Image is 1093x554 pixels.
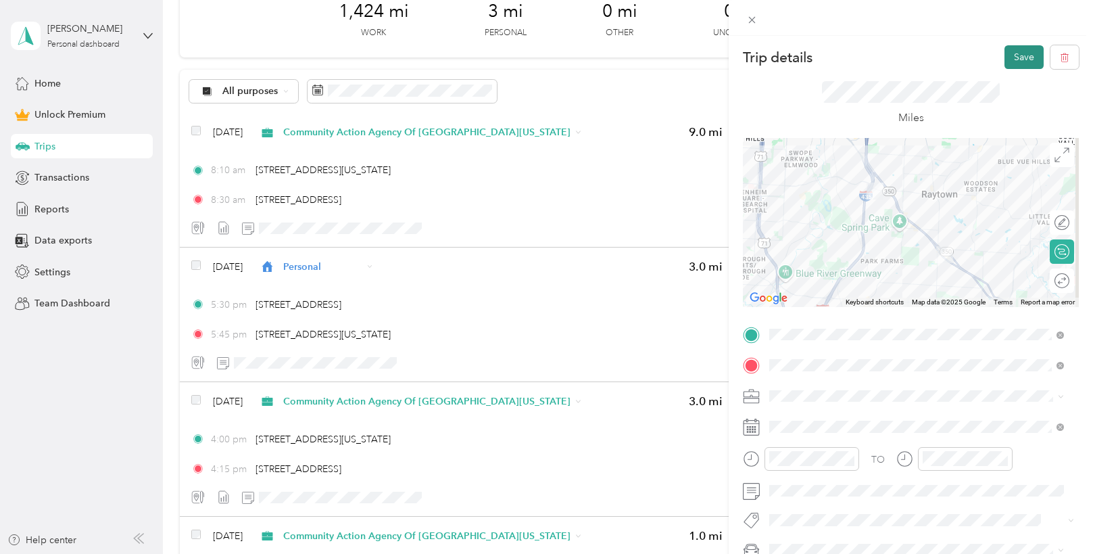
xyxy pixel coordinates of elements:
[898,110,924,126] p: Miles
[1017,478,1093,554] iframe: Everlance-gr Chat Button Frame
[912,298,986,306] span: Map data ©2025 Google
[994,298,1013,306] a: Terms (opens in new tab)
[846,298,904,307] button: Keyboard shortcuts
[743,48,812,67] p: Trip details
[746,290,791,307] a: Open this area in Google Maps (opens a new window)
[1021,298,1075,306] a: Report a map error
[746,290,791,307] img: Google
[871,453,885,467] div: TO
[1004,45,1044,69] button: Save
